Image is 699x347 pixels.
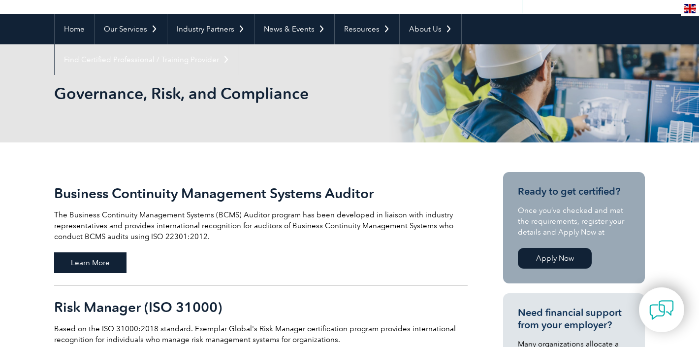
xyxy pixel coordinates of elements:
[649,298,674,322] img: contact-chat.png
[54,209,468,242] p: The Business Continuity Management Systems (BCMS) Auditor program has been developed in liaison w...
[54,299,468,315] h2: Risk Manager (ISO 31000)
[518,205,630,238] p: Once you’ve checked and met the requirements, register your details and Apply Now at
[518,248,592,269] a: Apply Now
[167,14,254,44] a: Industry Partners
[55,44,239,75] a: Find Certified Professional / Training Provider
[95,14,167,44] a: Our Services
[684,4,696,13] img: en
[518,185,630,198] h3: Ready to get certified?
[335,14,399,44] a: Resources
[54,323,468,345] p: Based on the ISO 31000:2018 standard. Exemplar Global's Risk Manager certification program provid...
[54,172,468,286] a: Business Continuity Management Systems Auditor The Business Continuity Management Systems (BCMS) ...
[55,14,94,44] a: Home
[54,185,468,201] h2: Business Continuity Management Systems Auditor
[254,14,334,44] a: News & Events
[400,14,461,44] a: About Us
[518,307,630,331] h3: Need financial support from your employer?
[54,84,432,103] h1: Governance, Risk, and Compliance
[54,252,127,273] span: Learn More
